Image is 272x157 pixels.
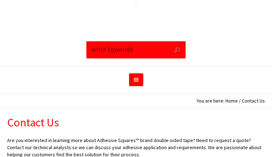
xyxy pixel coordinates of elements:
[242,98,265,104] span: Contact Us
[225,98,238,104] a: Home
[197,98,224,104] span: You are here:
[239,98,241,104] span: /
[90,43,167,56] input: enter keywords
[135,24,137,25] img: Adhesive Squares™
[7,115,265,130] h1: Contact Us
